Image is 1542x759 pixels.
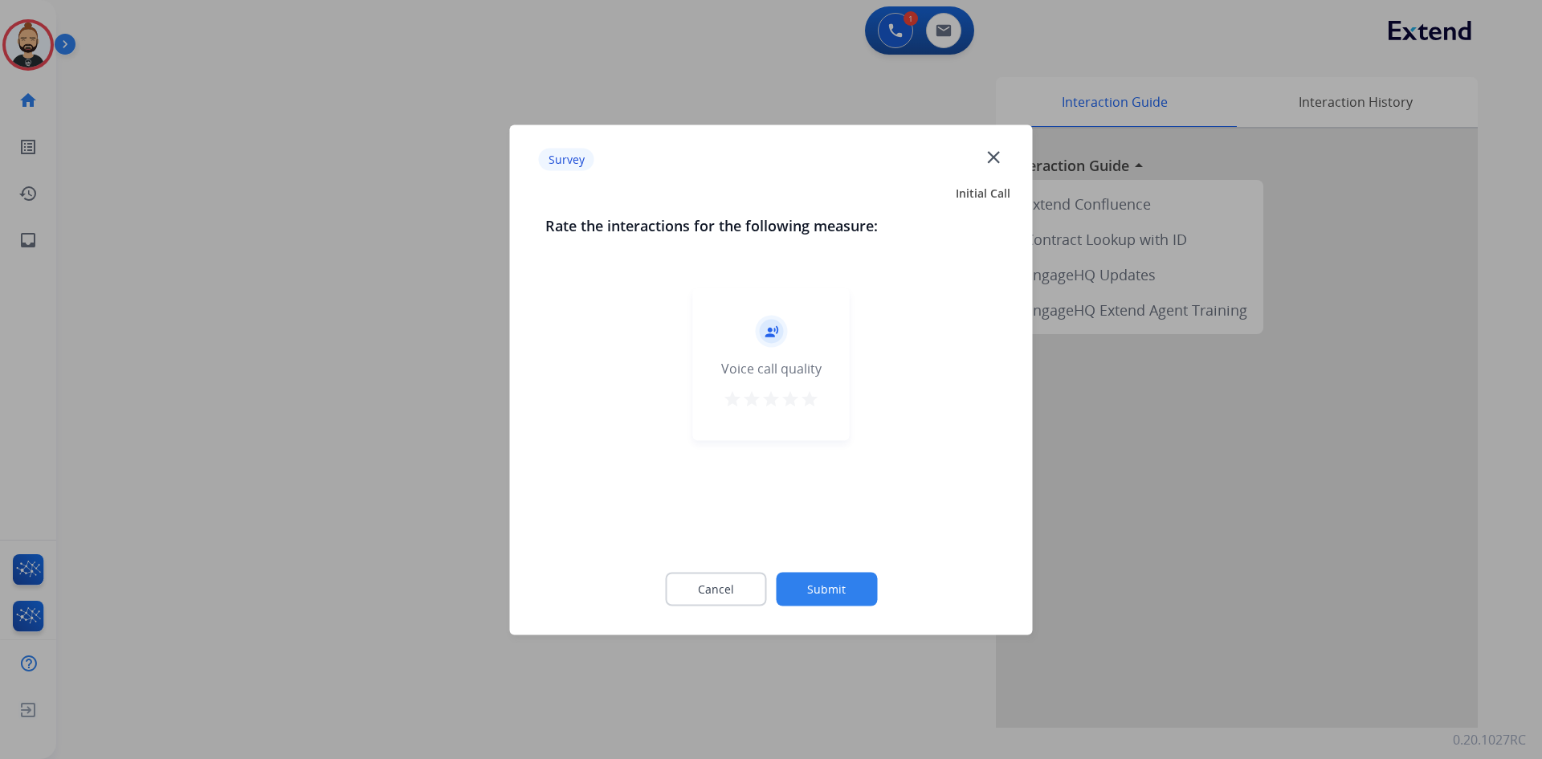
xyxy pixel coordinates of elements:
[723,389,742,408] mat-icon: star
[539,149,594,171] p: Survey
[800,389,819,408] mat-icon: star
[721,358,822,377] div: Voice call quality
[742,389,761,408] mat-icon: star
[956,185,1010,201] span: Initial Call
[776,572,877,606] button: Submit
[983,146,1004,167] mat-icon: close
[1453,730,1526,749] p: 0.20.1027RC
[545,214,997,236] h3: Rate the interactions for the following measure:
[764,324,778,338] mat-icon: record_voice_over
[781,389,800,408] mat-icon: star
[665,572,766,606] button: Cancel
[761,389,781,408] mat-icon: star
